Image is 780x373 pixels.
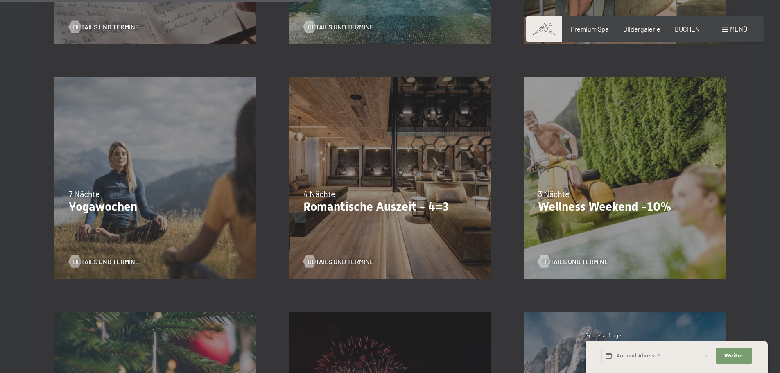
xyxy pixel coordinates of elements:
a: Details und Termine [303,23,374,32]
a: BUCHEN [675,25,700,33]
span: Details und Termine [73,23,139,32]
a: Premium Spa [571,25,608,33]
p: Wellness Weekend -10% [538,199,711,214]
span: Details und Termine [307,23,374,32]
a: Bildergalerie [623,25,660,33]
span: Schnellanfrage [586,332,621,339]
span: Details und Termine [542,257,608,266]
button: Weiter [716,348,751,364]
span: 4 Nächte [303,189,335,199]
span: 7 Nächte [69,189,100,199]
a: Details und Termine [69,257,139,266]
span: Details und Termine [307,257,374,266]
a: Details und Termine [303,257,374,266]
span: Weiter [724,352,744,359]
a: Details und Termine [69,23,139,32]
span: 3 Nächte [538,189,570,199]
a: Details und Termine [538,257,608,266]
p: Romantische Auszeit - 4=3 [303,199,477,214]
p: Yogawochen [69,199,242,214]
span: Menü [730,25,747,33]
span: Details und Termine [73,257,139,266]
